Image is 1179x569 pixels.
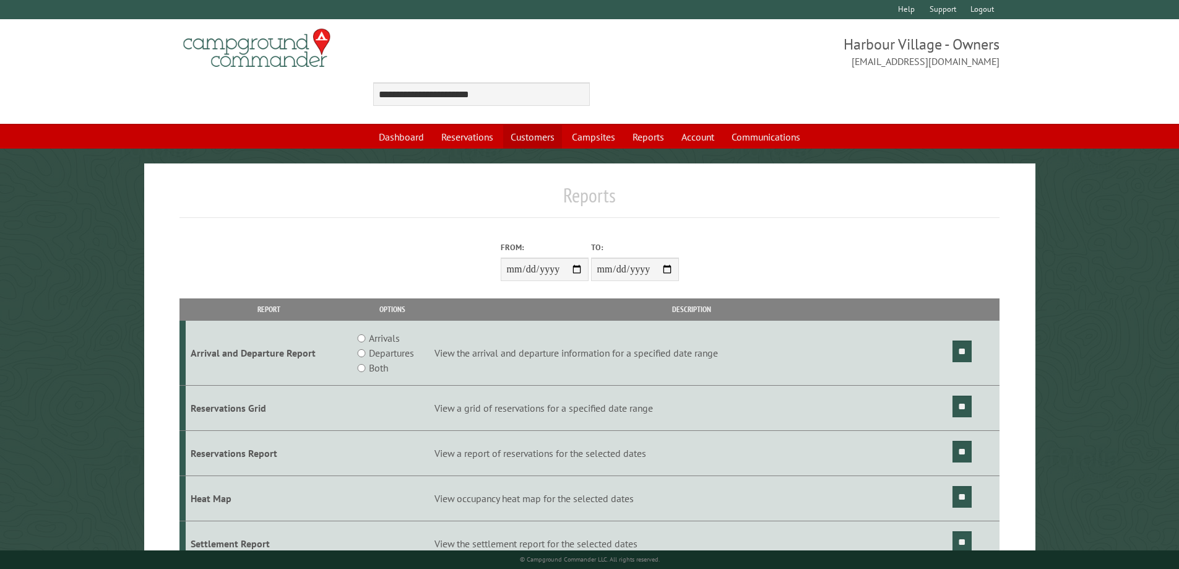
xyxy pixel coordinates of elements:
[503,125,562,149] a: Customers
[433,386,951,431] td: View a grid of reservations for a specified date range
[186,386,352,431] td: Reservations Grid
[186,521,352,566] td: Settlement Report
[520,555,660,563] small: © Campground Commander LLC. All rights reserved.
[352,298,432,320] th: Options
[179,183,1000,217] h1: Reports
[724,125,808,149] a: Communications
[501,241,589,253] label: From:
[371,125,431,149] a: Dashboard
[369,331,400,345] label: Arrivals
[591,241,679,253] label: To:
[186,298,352,320] th: Report
[674,125,722,149] a: Account
[369,345,414,360] label: Departures
[433,476,951,521] td: View occupancy heat map for the selected dates
[186,476,352,521] td: Heat Map
[564,125,623,149] a: Campsites
[590,34,1000,69] span: Harbour Village - Owners [EMAIL_ADDRESS][DOMAIN_NAME]
[434,125,501,149] a: Reservations
[369,360,388,375] label: Both
[433,431,951,476] td: View a report of reservations for the selected dates
[625,125,672,149] a: Reports
[433,321,951,386] td: View the arrival and departure information for a specified date range
[433,298,951,320] th: Description
[179,24,334,72] img: Campground Commander
[433,521,951,566] td: View the settlement report for the selected dates
[186,431,352,476] td: Reservations Report
[186,321,352,386] td: Arrival and Departure Report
